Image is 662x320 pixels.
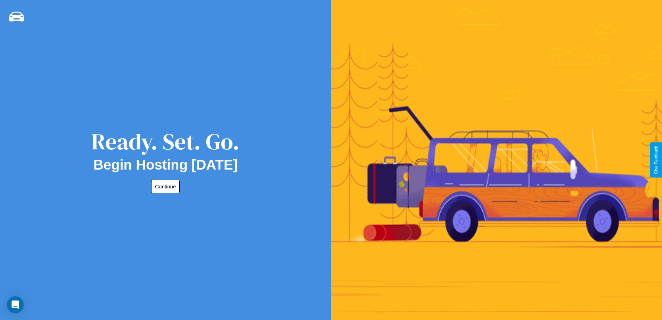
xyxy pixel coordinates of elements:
div: Give Feedback [654,146,659,174]
div: Open Intercom Messenger [7,296,24,313]
h2: Begin Hosting [DATE] [93,157,238,173]
div: Ready. Set. Go. [91,126,239,157]
button: Continue [151,180,180,193]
